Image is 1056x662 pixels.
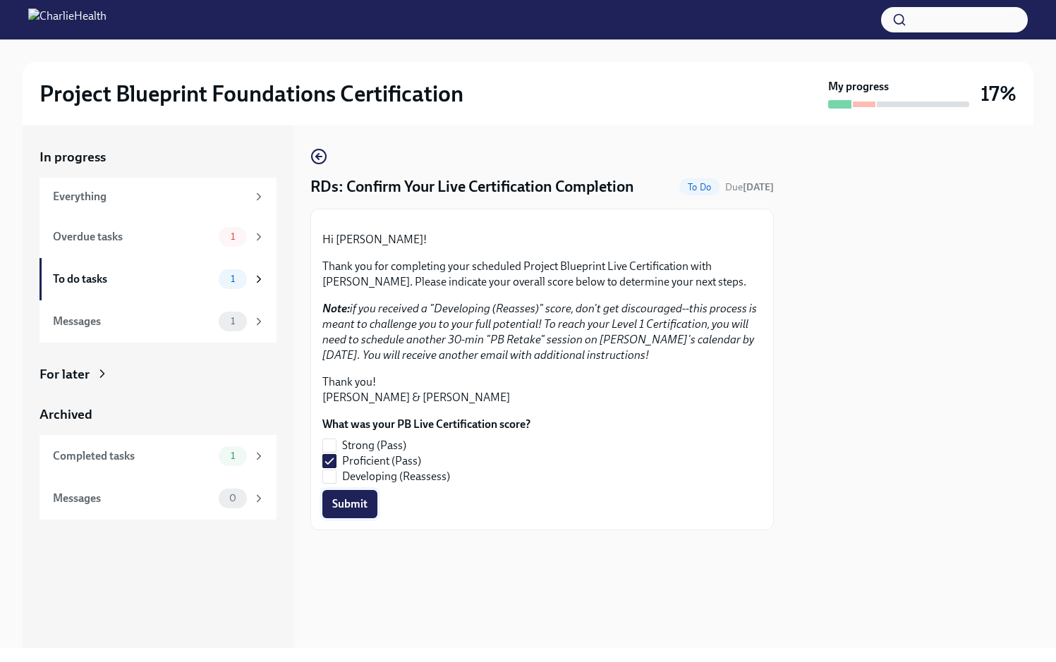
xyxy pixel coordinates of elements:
div: To do tasks [53,271,213,287]
span: September 15th, 2025 12:00 [725,180,774,194]
div: Overdue tasks [53,229,213,245]
a: Overdue tasks1 [40,216,277,258]
a: In progress [40,148,277,166]
a: For later [40,365,277,384]
strong: [DATE] [743,181,774,193]
span: Proficient (Pass) [342,453,421,469]
p: Thank you! [PERSON_NAME] & [PERSON_NAME] [322,374,762,405]
span: 1 [222,316,243,326]
a: Everything [40,178,277,216]
p: Thank you for completing your scheduled Project Blueprint Live Certification with [PERSON_NAME]. ... [322,259,762,290]
span: 0 [221,493,245,503]
div: Everything [53,189,247,204]
a: To do tasks1 [40,258,277,300]
span: Submit [332,497,368,511]
div: Messages [53,314,213,329]
span: 1 [222,274,243,284]
div: Completed tasks [53,448,213,464]
h4: RDs: Confirm Your Live Certification Completion [310,176,634,197]
span: 1 [222,450,243,461]
em: if you received a "Developing (Reasses)" score, don't get discouraged--this process is meant to c... [322,302,757,362]
a: Messages1 [40,300,277,343]
img: CharlieHealth [28,8,107,31]
h2: Project Blueprint Foundations Certification [40,80,463,108]
span: 1 [222,231,243,242]
a: Completed tasks1 [40,435,277,477]
label: What was your PB Live Certification score? [322,417,530,432]
span: Due [725,181,774,193]
h3: 17% [981,81,1016,106]
span: Strong (Pass) [342,438,406,453]
strong: Note: [322,302,350,315]
button: Submit [322,490,377,518]
p: Hi [PERSON_NAME]! [322,232,762,247]
strong: My progress [828,79,889,94]
a: Archived [40,405,277,424]
span: To Do [679,182,720,192]
a: Messages0 [40,477,277,520]
span: Developing (Reassess) [342,469,450,484]
div: Messages [53,491,213,506]
div: For later [40,365,90,384]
